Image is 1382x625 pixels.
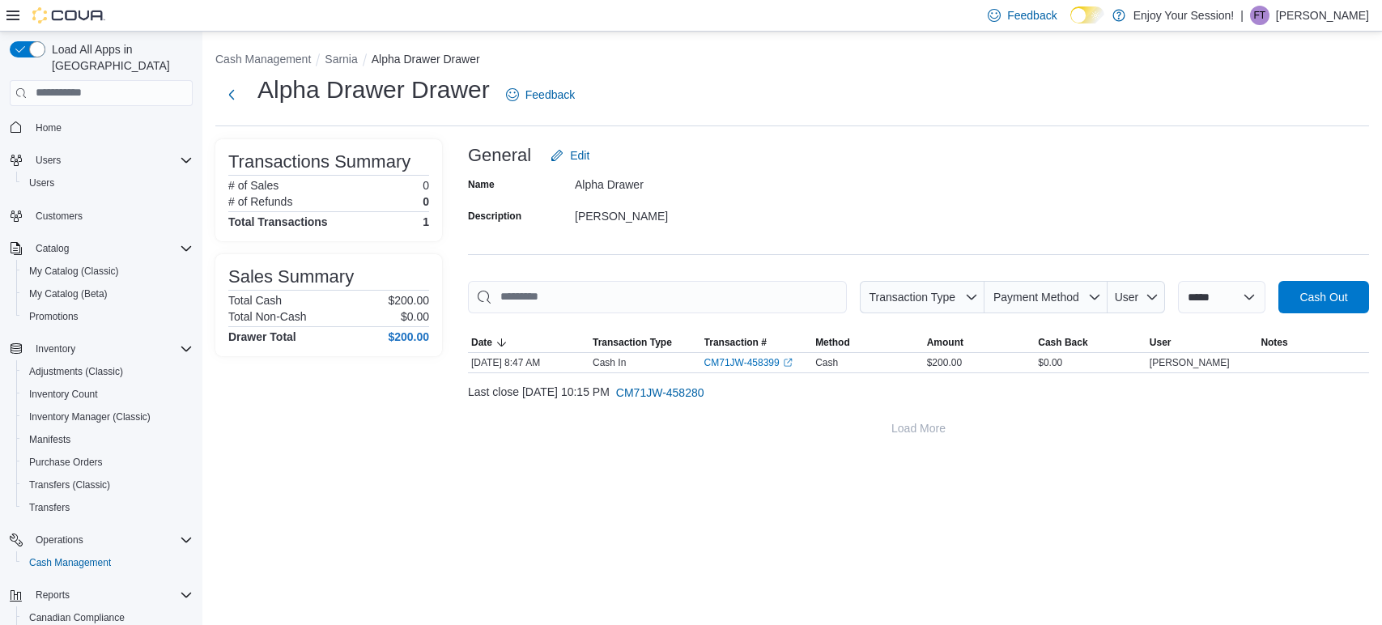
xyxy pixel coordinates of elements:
[23,430,77,449] a: Manifests
[16,283,199,305] button: My Catalog (Beta)
[1108,281,1165,313] button: User
[593,336,672,349] span: Transaction Type
[869,291,955,304] span: Transaction Type
[45,41,193,74] span: Load All Apps in [GEOGRAPHIC_DATA]
[1146,333,1258,352] button: User
[36,589,70,602] span: Reports
[29,151,193,170] span: Users
[325,53,357,66] button: Sarnia
[29,151,67,170] button: Users
[29,530,193,550] span: Operations
[16,360,199,383] button: Adjustments (Classic)
[228,330,296,343] h4: Drawer Total
[3,338,199,360] button: Inventory
[815,356,838,369] span: Cash
[16,406,199,428] button: Inventory Manager (Classic)
[1250,6,1269,25] div: Franky Thomas
[29,118,68,138] a: Home
[1007,7,1057,23] span: Feedback
[3,529,199,551] button: Operations
[23,307,193,326] span: Promotions
[23,407,157,427] a: Inventory Manager (Classic)
[29,556,111,569] span: Cash Management
[1070,6,1104,23] input: Dark Mode
[23,173,61,193] a: Users
[525,87,575,103] span: Feedback
[468,281,847,313] input: This is a search bar. As you type, the results lower in the page will automatically filter.
[23,362,130,381] a: Adjustments (Classic)
[228,215,328,228] h4: Total Transactions
[36,342,75,355] span: Inventory
[16,551,199,574] button: Cash Management
[29,585,193,605] span: Reports
[16,383,199,406] button: Inventory Count
[575,203,792,223] div: [PERSON_NAME]
[468,376,1369,409] div: Last close [DATE] 10:15 PM
[924,333,1035,352] button: Amount
[616,385,704,401] span: CM71JW-458280
[16,451,199,474] button: Purchase Orders
[401,310,429,323] p: $0.00
[23,362,193,381] span: Adjustments (Classic)
[228,179,279,192] h6: # of Sales
[593,356,626,369] p: Cash In
[228,195,292,208] h6: # of Refunds
[500,79,581,111] a: Feedback
[575,172,792,191] div: Alpha Drawer
[23,261,193,281] span: My Catalog (Classic)
[468,210,521,223] label: Description
[468,146,531,165] h3: General
[927,336,963,349] span: Amount
[29,456,103,469] span: Purchase Orders
[570,147,589,164] span: Edit
[215,53,311,66] button: Cash Management
[228,267,354,287] h3: Sales Summary
[32,7,105,23] img: Cova
[16,260,199,283] button: My Catalog (Classic)
[23,498,193,517] span: Transfers
[23,173,193,193] span: Users
[29,206,89,226] a: Customers
[1299,289,1347,305] span: Cash Out
[468,178,495,191] label: Name
[701,333,813,352] button: Transaction #
[1150,356,1230,369] span: [PERSON_NAME]
[16,496,199,519] button: Transfers
[23,261,125,281] a: My Catalog (Classic)
[23,553,117,572] a: Cash Management
[704,336,767,349] span: Transaction #
[3,237,199,260] button: Catalog
[16,305,199,328] button: Promotions
[1257,333,1369,352] button: Notes
[3,204,199,227] button: Customers
[29,339,193,359] span: Inventory
[610,376,711,409] button: CM71JW-458280
[3,584,199,606] button: Reports
[29,239,193,258] span: Catalog
[36,242,69,255] span: Catalog
[23,407,193,427] span: Inventory Manager (Classic)
[29,117,193,138] span: Home
[29,478,110,491] span: Transfers (Classic)
[23,453,109,472] a: Purchase Orders
[23,553,193,572] span: Cash Management
[927,356,962,369] span: $200.00
[1240,6,1244,25] p: |
[29,388,98,401] span: Inventory Count
[29,206,193,226] span: Customers
[16,172,199,194] button: Users
[257,74,490,106] h1: Alpha Drawer Drawer
[23,307,85,326] a: Promotions
[16,474,199,496] button: Transfers (Classic)
[815,336,850,349] span: Method
[29,287,108,300] span: My Catalog (Beta)
[589,333,701,352] button: Transaction Type
[984,281,1108,313] button: Payment Method
[1035,353,1146,372] div: $0.00
[23,475,193,495] span: Transfers (Classic)
[23,385,193,404] span: Inventory Count
[29,239,75,258] button: Catalog
[36,154,61,167] span: Users
[228,294,282,307] h6: Total Cash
